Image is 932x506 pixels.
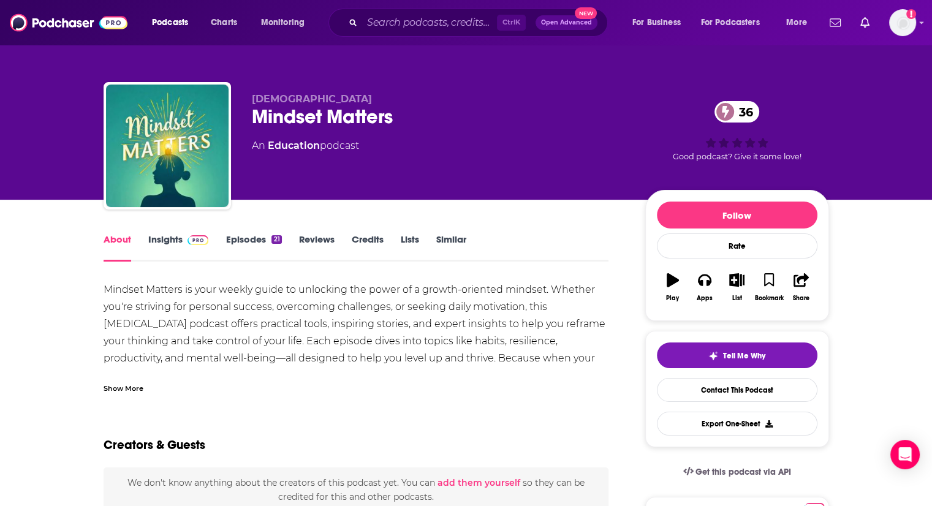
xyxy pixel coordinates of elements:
[252,93,372,105] span: [DEMOGRAPHIC_DATA]
[657,412,817,436] button: Export One-Sheet
[657,378,817,402] a: Contact This Podcast
[701,14,760,31] span: For Podcasters
[657,233,817,259] div: Rate
[261,14,305,31] span: Monitoring
[890,440,920,469] div: Open Intercom Messenger
[148,233,209,262] a: InsightsPodchaser Pro
[721,265,752,309] button: List
[203,13,244,32] a: Charts
[362,13,497,32] input: Search podcasts, credits, & more...
[127,477,585,502] span: We don't know anything about the creators of this podcast yet . You can so they can be credited f...
[106,85,229,207] img: Mindset Matters
[673,152,801,161] span: Good podcast? Give it some love!
[889,9,916,36] button: Show profile menu
[104,437,205,453] h2: Creators & Guests
[252,13,320,32] button: open menu
[624,13,696,32] button: open menu
[225,233,281,262] a: Episodes21
[436,233,466,262] a: Similar
[143,13,204,32] button: open menu
[793,295,809,302] div: Share
[732,295,742,302] div: List
[575,7,597,19] span: New
[657,265,689,309] button: Play
[438,478,520,488] button: add them yourself
[889,9,916,36] img: User Profile
[536,15,597,30] button: Open AdvancedNew
[727,101,759,123] span: 36
[152,14,188,31] span: Podcasts
[10,11,127,34] img: Podchaser - Follow, Share and Rate Podcasts
[352,233,384,262] a: Credits
[632,14,681,31] span: For Business
[695,467,790,477] span: Get this podcast via API
[666,295,679,302] div: Play
[340,9,619,37] div: Search podcasts, credits, & more...
[657,202,817,228] button: Follow
[785,265,817,309] button: Share
[211,14,237,31] span: Charts
[697,295,713,302] div: Apps
[906,9,916,19] svg: Add a profile image
[753,265,785,309] button: Bookmark
[271,235,281,244] div: 21
[401,233,419,262] a: Lists
[693,13,778,32] button: open menu
[723,351,765,361] span: Tell Me Why
[673,457,801,487] a: Get this podcast via API
[188,235,209,245] img: Podchaser Pro
[778,13,822,32] button: open menu
[754,295,783,302] div: Bookmark
[541,20,592,26] span: Open Advanced
[299,233,335,262] a: Reviews
[855,12,874,33] a: Show notifications dropdown
[645,93,829,169] div: 36Good podcast? Give it some love!
[252,138,359,153] div: An podcast
[689,265,721,309] button: Apps
[714,101,759,123] a: 36
[104,233,131,262] a: About
[657,342,817,368] button: tell me why sparkleTell Me Why
[825,12,846,33] a: Show notifications dropdown
[497,15,526,31] span: Ctrl K
[786,14,807,31] span: More
[104,281,609,384] div: Mindset Matters is your weekly guide to unlocking the power of a growth-oriented mindset. Whether...
[889,9,916,36] span: Logged in as GregKubie
[268,140,320,151] a: Education
[708,351,718,361] img: tell me why sparkle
